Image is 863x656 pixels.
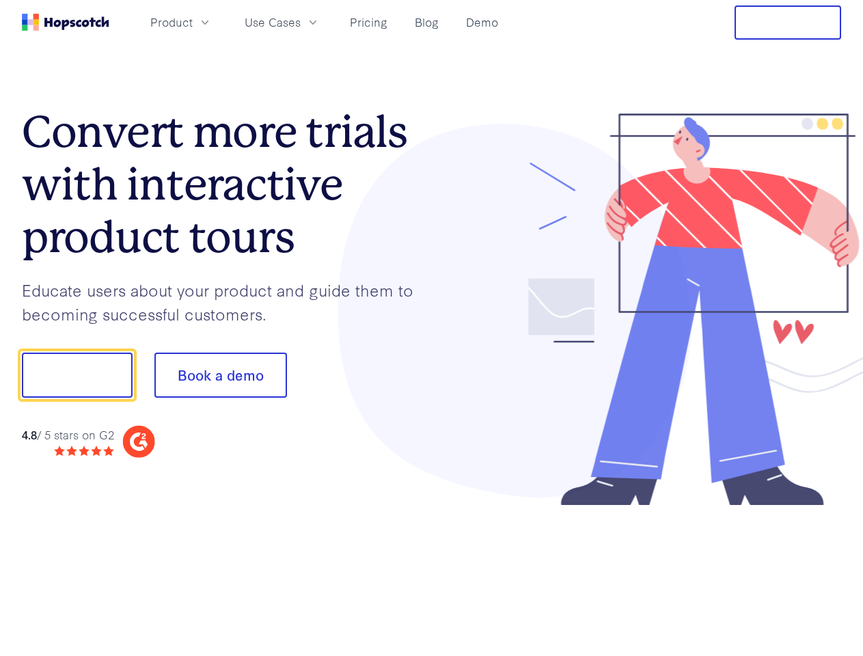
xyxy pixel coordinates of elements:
h1: Convert more trials with interactive product tours [22,106,432,263]
button: Free Trial [735,5,841,40]
a: Home [22,14,109,31]
div: / 5 stars on G2 [22,426,114,443]
a: Blog [409,11,444,33]
button: Book a demo [154,353,287,398]
strong: 4.8 [22,426,37,442]
button: Show me! [22,353,133,398]
a: Demo [461,11,504,33]
button: Use Cases [236,11,328,33]
p: Educate users about your product and guide them to becoming successful customers. [22,278,432,325]
a: Pricing [344,11,393,33]
button: Product [142,11,220,33]
span: Product [150,14,193,31]
span: Use Cases [245,14,301,31]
